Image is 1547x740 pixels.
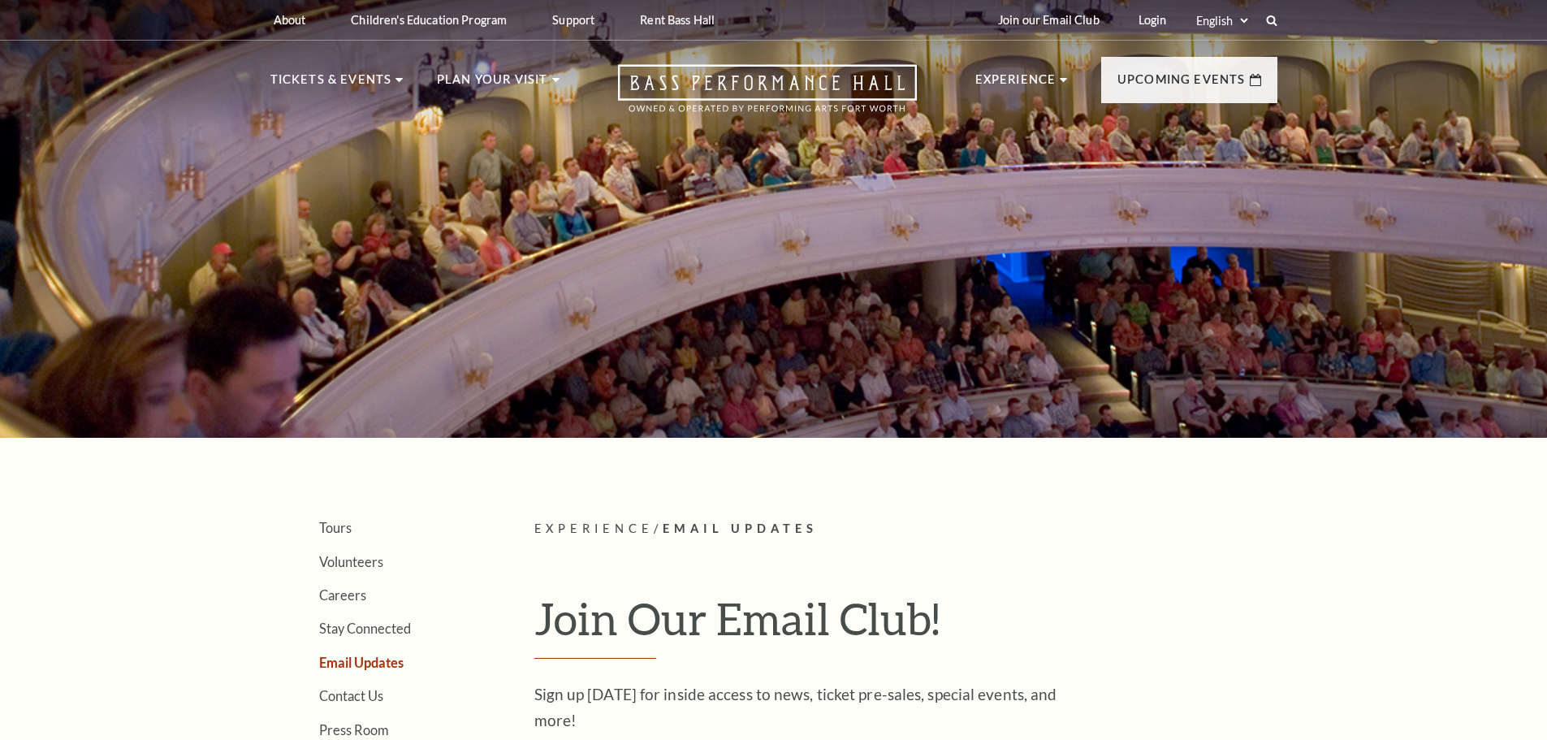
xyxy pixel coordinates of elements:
[1117,70,1246,99] p: Upcoming Events
[534,521,655,535] span: Experience
[975,70,1057,99] p: Experience
[319,688,383,703] a: Contact Us
[319,722,388,738] a: Press Room
[274,13,306,27] p: About
[270,70,392,99] p: Tickets & Events
[351,13,507,27] p: Children's Education Program
[319,655,404,670] a: Email Updates
[319,621,411,636] a: Stay Connected
[663,521,818,535] span: Email Updates
[534,592,1277,659] h1: Join Our Email Club!
[534,682,1062,734] p: Sign up [DATE] for inside access to news, ticket pre-sales, special events, and more!
[640,13,715,27] p: Rent Bass Hall
[437,70,548,99] p: Plan Your Visit
[552,13,594,27] p: Support
[1193,13,1251,28] select: Select:
[534,519,1277,539] p: /
[319,587,366,603] a: Careers
[319,520,352,535] a: Tours
[319,554,383,569] a: Volunteers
